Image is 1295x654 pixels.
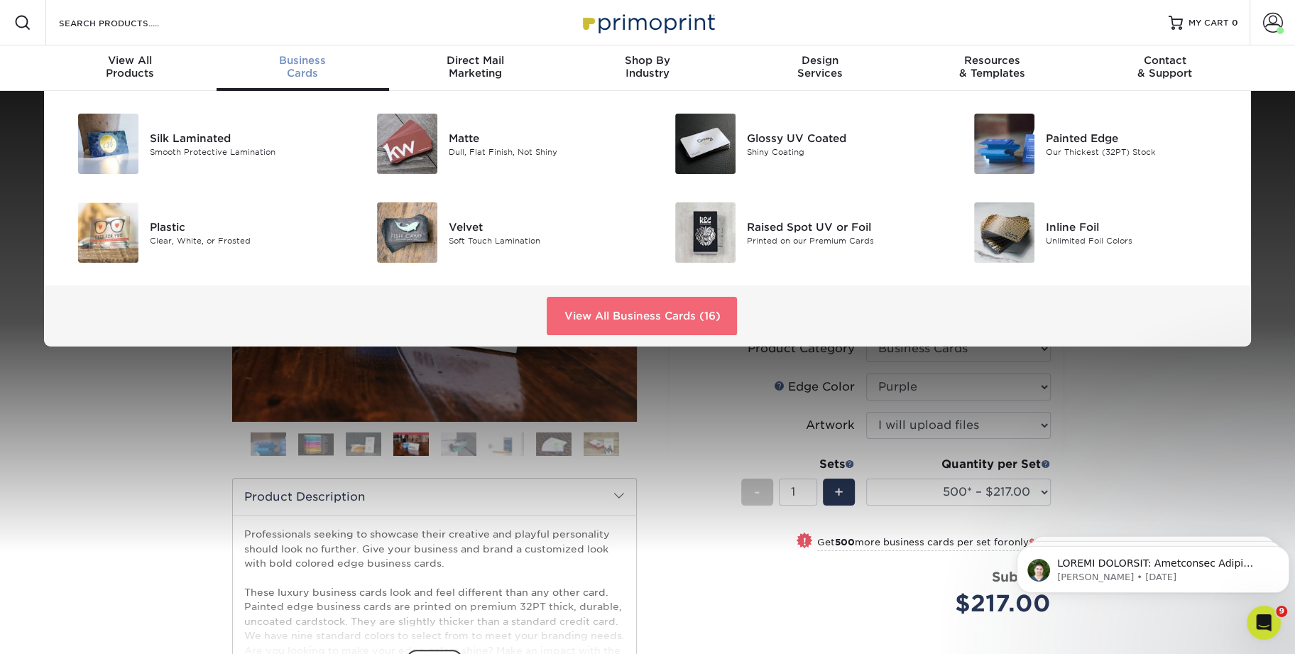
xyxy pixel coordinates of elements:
[733,45,906,91] a: DesignServices
[906,54,1078,80] div: & Templates
[906,45,1078,91] a: Resources& Templates
[1046,130,1234,146] div: Painted Edge
[61,197,339,268] a: Plastic Business Cards Plastic Clear, White, or Frosted
[78,202,138,263] img: Plastic Business Cards
[577,7,718,38] img: Primoprint
[360,108,638,180] a: Matte Business Cards Matte Dull, Flat Finish, Not Shiny
[974,114,1034,174] img: Painted Edge Business Cards
[377,114,437,174] img: Matte Business Cards
[150,146,338,158] div: Smooth Protective Lamination
[58,14,196,31] input: SEARCH PRODUCTS.....
[1189,17,1229,29] span: MY CART
[44,45,217,91] a: View AllProducts
[389,45,562,91] a: Direct MailMarketing
[217,45,389,91] a: BusinessCards
[1078,54,1251,67] span: Contact
[1046,219,1234,234] div: Inline Foil
[44,54,217,67] span: View All
[4,611,121,649] iframe: Google Customer Reviews
[1078,54,1251,80] div: & Support
[360,197,638,268] a: Velvet Business Cards Velvet Soft Touch Lamination
[1046,234,1234,246] div: Unlimited Foil Colors
[957,197,1235,268] a: Inline Foil Business Cards Inline Foil Unlimited Foil Colors
[1011,516,1295,616] iframe: Intercom notifications message
[733,54,906,80] div: Services
[733,54,906,67] span: Design
[449,130,637,146] div: Matte
[562,54,734,80] div: Industry
[1247,606,1281,640] iframe: Intercom live chat
[449,146,637,158] div: Dull, Flat Finish, Not Shiny
[150,234,338,246] div: Clear, White, or Frosted
[150,130,338,146] div: Silk Laminated
[547,297,737,335] a: View All Business Cards (16)
[389,54,562,80] div: Marketing
[78,114,138,174] img: Silk Laminated Business Cards
[747,234,935,246] div: Printed on our Premium Cards
[877,587,1051,621] div: $217.00
[217,54,389,80] div: Cards
[1046,146,1234,158] div: Our Thickest (32PT) Stock
[377,202,437,263] img: Velvet Business Cards
[562,45,734,91] a: Shop ByIndustry
[1078,45,1251,91] a: Contact& Support
[449,219,637,234] div: Velvet
[1232,18,1238,28] span: 0
[747,219,935,234] div: Raised Spot UV or Foil
[44,54,217,80] div: Products
[150,219,338,234] div: Plastic
[449,234,637,246] div: Soft Touch Lamination
[675,202,736,263] img: Raised Spot UV or Foil Business Cards
[61,108,339,180] a: Silk Laminated Business Cards Silk Laminated Smooth Protective Lamination
[747,146,935,158] div: Shiny Coating
[974,202,1034,263] img: Inline Foil Business Cards
[1276,606,1287,617] span: 9
[747,130,935,146] div: Glossy UV Coated
[562,54,734,67] span: Shop By
[658,197,936,268] a: Raised Spot UV or Foil Business Cards Raised Spot UV or Foil Printed on our Premium Cards
[992,569,1051,584] strong: Subtotal
[217,54,389,67] span: Business
[906,54,1078,67] span: Resources
[675,114,736,174] img: Glossy UV Coated Business Cards
[389,54,562,67] span: Direct Mail
[658,108,936,180] a: Glossy UV Coated Business Cards Glossy UV Coated Shiny Coating
[957,108,1235,180] a: Painted Edge Business Cards Painted Edge Our Thickest (32PT) Stock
